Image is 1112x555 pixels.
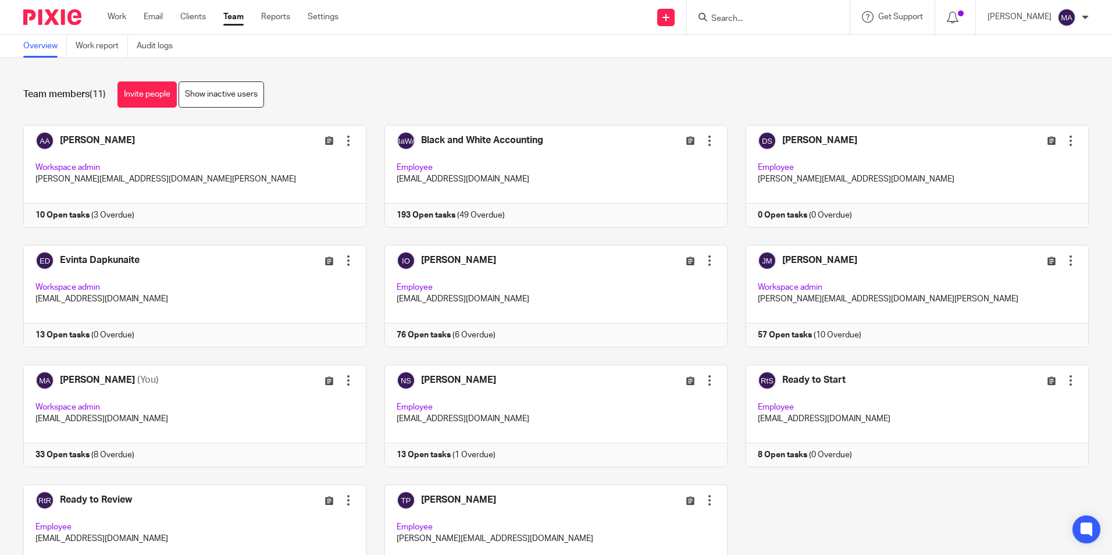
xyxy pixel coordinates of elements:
img: svg%3E [1057,8,1076,27]
span: (11) [90,90,106,99]
h1: Team members [23,88,106,101]
a: Team [223,11,244,23]
a: Reports [261,11,290,23]
a: Audit logs [137,35,181,58]
a: Email [144,11,163,23]
img: Pixie [23,9,81,25]
span: Get Support [878,13,923,21]
a: Settings [308,11,338,23]
a: Work [108,11,126,23]
a: Overview [23,35,67,58]
a: Show inactive users [179,81,264,108]
input: Search [710,14,815,24]
a: Work report [76,35,128,58]
p: [PERSON_NAME] [988,11,1052,23]
a: Clients [180,11,206,23]
a: Invite people [117,81,177,108]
